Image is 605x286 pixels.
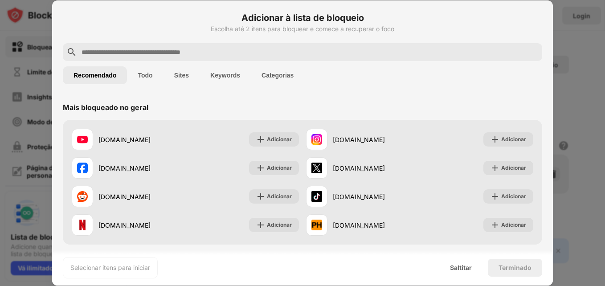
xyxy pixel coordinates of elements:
[63,103,148,112] div: Mais bloqueado no geral
[311,163,322,173] img: favicons
[311,191,322,202] img: favicons
[98,163,185,173] div: [DOMAIN_NAME]
[499,264,531,271] div: Terminado
[164,66,200,84] button: Sites
[333,163,420,173] div: [DOMAIN_NAME]
[200,66,251,84] button: Keywords
[251,66,304,84] button: Categorias
[98,135,185,144] div: [DOMAIN_NAME]
[267,135,292,144] div: Adicionar
[267,163,292,172] div: Adicionar
[333,135,420,144] div: [DOMAIN_NAME]
[333,221,420,230] div: [DOMAIN_NAME]
[77,134,88,145] img: favicons
[70,263,150,272] div: Selecionar itens para iniciar
[98,221,185,230] div: [DOMAIN_NAME]
[77,220,88,230] img: favicons
[63,25,542,33] div: Escolha até 2 itens para bloquear e comece a recuperar o foco
[63,11,542,25] h6: Adicionar à lista de bloqueio
[501,135,526,144] div: Adicionar
[501,163,526,172] div: Adicionar
[501,221,526,229] div: Adicionar
[267,221,292,229] div: Adicionar
[77,163,88,173] img: favicons
[66,47,77,57] img: search.svg
[63,66,127,84] button: Recomendado
[267,192,292,201] div: Adicionar
[127,66,163,84] button: Todo
[311,134,322,145] img: favicons
[333,192,420,201] div: [DOMAIN_NAME]
[77,191,88,202] img: favicons
[450,264,472,271] div: Saltitar
[311,220,322,230] img: favicons
[98,192,185,201] div: [DOMAIN_NAME]
[501,192,526,201] div: Adicionar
